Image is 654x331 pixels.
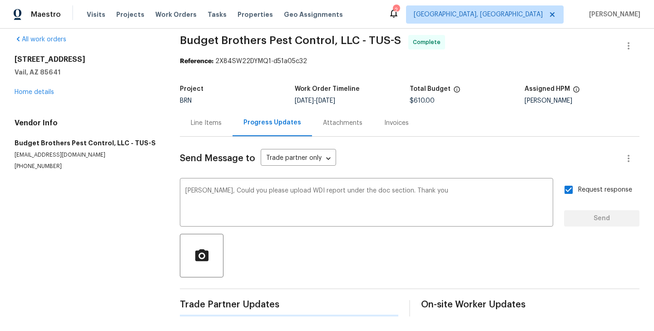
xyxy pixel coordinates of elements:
[180,98,192,104] span: BRN
[180,58,213,64] b: Reference:
[238,10,273,19] span: Properties
[180,300,398,309] span: Trade Partner Updates
[295,98,314,104] span: [DATE]
[31,10,61,19] span: Maestro
[284,10,343,19] span: Geo Assignments
[393,5,399,15] div: 2
[155,10,197,19] span: Work Orders
[261,151,336,166] div: Trade partner only
[410,98,435,104] span: $610.00
[87,10,105,19] span: Visits
[15,36,66,43] a: All work orders
[413,38,444,47] span: Complete
[15,55,158,64] h2: [STREET_ADDRESS]
[410,86,451,92] h5: Total Budget
[116,10,144,19] span: Projects
[15,138,158,148] h5: Budget Brothers Pest Control, LLC - TUS-S
[15,89,54,95] a: Home details
[15,163,158,170] p: [PHONE_NUMBER]
[525,98,639,104] div: [PERSON_NAME]
[295,98,335,104] span: -
[323,119,362,128] div: Attachments
[573,86,580,98] span: The hpm assigned to this work order.
[15,119,158,128] h4: Vendor Info
[243,118,301,127] div: Progress Updates
[180,57,639,66] div: 2X84SW22DYMQ1-d51a05c32
[384,119,409,128] div: Invoices
[208,11,227,18] span: Tasks
[453,86,461,98] span: The total cost of line items that have been proposed by Opendoor. This sum includes line items th...
[180,86,203,92] h5: Project
[185,188,548,219] textarea: [PERSON_NAME], Could you please upload WDI report under the doc section. Thank you
[15,68,158,77] h5: Vail, AZ 85641
[191,119,222,128] div: Line Items
[421,300,639,309] span: On-site Worker Updates
[295,86,360,92] h5: Work Order Timeline
[15,151,158,159] p: [EMAIL_ADDRESS][DOMAIN_NAME]
[525,86,570,92] h5: Assigned HPM
[180,35,401,46] span: Budget Brothers Pest Control, LLC - TUS-S
[585,10,640,19] span: [PERSON_NAME]
[316,98,335,104] span: [DATE]
[180,154,255,163] span: Send Message to
[578,185,632,195] span: Request response
[414,10,543,19] span: [GEOGRAPHIC_DATA], [GEOGRAPHIC_DATA]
